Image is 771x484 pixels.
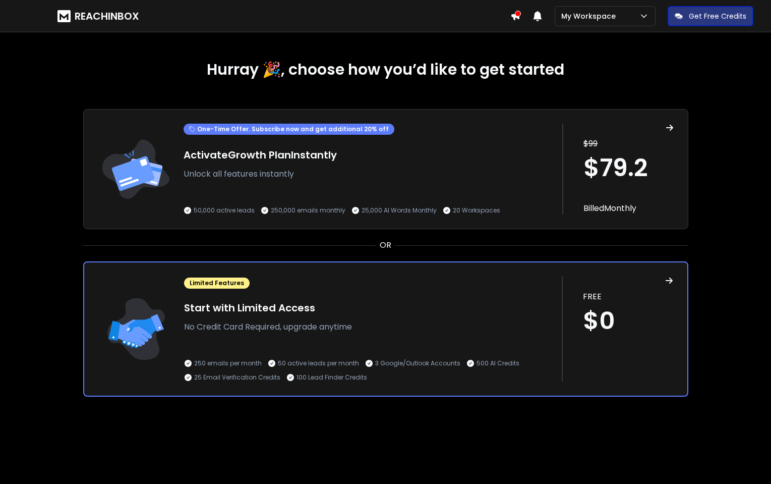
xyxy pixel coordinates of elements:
p: 250 emails per month [194,359,262,367]
h1: Hurray 🎉, choose how you’d like to get started [83,61,688,79]
img: trail [98,277,174,382]
p: Billed Monthly [583,202,673,214]
img: trail [98,124,173,214]
div: One-Time Offer. Subscribe now and get additional 20% off [184,124,394,135]
h1: Start with Limited Access [184,301,552,315]
img: logo [57,10,71,22]
p: 500 AI Credits [477,359,519,367]
p: 3 Google/Outlook Accounts [375,359,460,367]
div: OR [83,239,688,251]
p: 50 active leads per month [278,359,359,367]
p: FREE [583,291,673,303]
h1: REACHINBOX [75,9,139,23]
p: 100 Lead Finder Credits [296,373,367,382]
p: 250,000 emails monthly [271,206,345,214]
p: No Credit Card Required, upgrade anytime [184,321,552,333]
p: 50,000 active leads [194,206,255,214]
h1: $0 [583,309,673,333]
h1: Activate Growth Plan Instantly [184,148,553,162]
p: Unlock all features instantly [184,168,553,180]
p: 25,000 AI Words Monthly [362,206,437,214]
p: 25 Email Verification Credits [194,373,280,382]
p: 20 Workspaces [453,206,500,214]
div: Limited Features [184,278,250,289]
